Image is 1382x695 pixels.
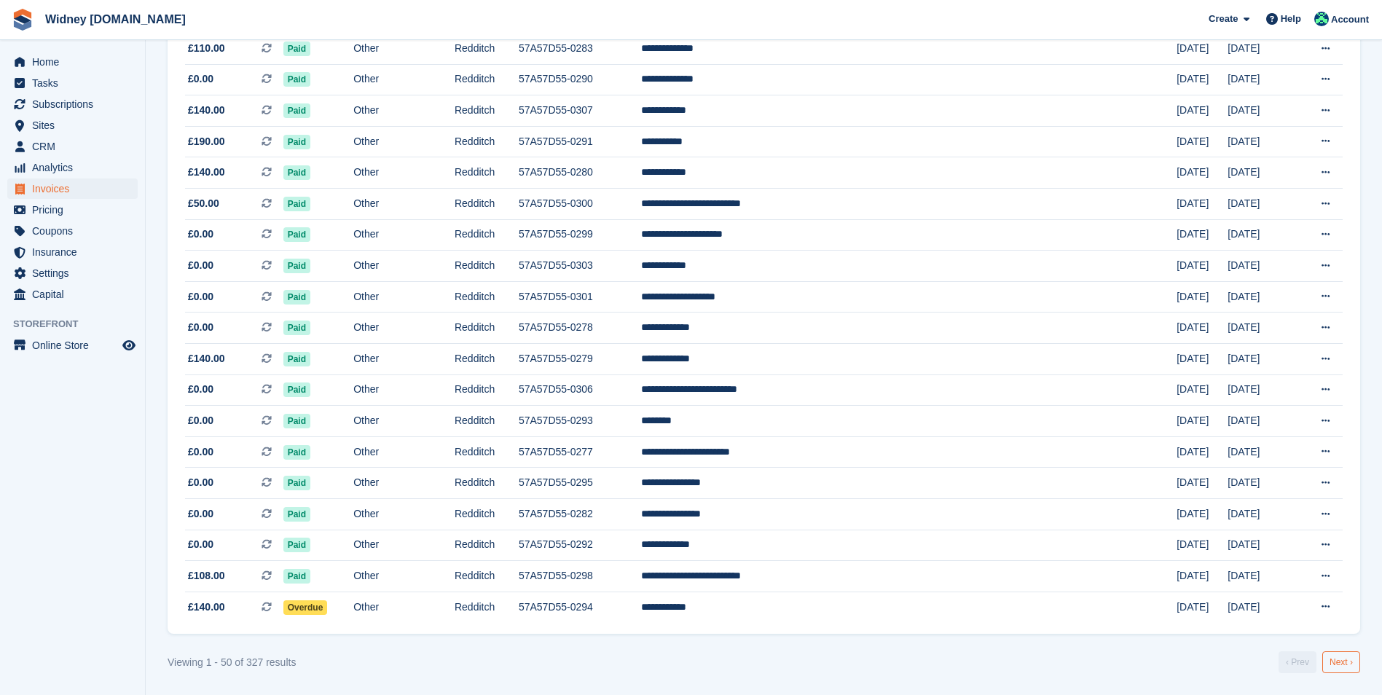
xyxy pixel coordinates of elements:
[7,263,138,283] a: menu
[32,242,119,262] span: Insurance
[1177,313,1228,344] td: [DATE]
[1177,95,1228,127] td: [DATE]
[519,189,641,220] td: 57A57D55-0300
[283,414,310,428] span: Paid
[519,344,641,375] td: 57A57D55-0279
[519,561,641,592] td: 57A57D55-0298
[1228,95,1294,127] td: [DATE]
[353,157,455,189] td: Other
[1228,251,1294,282] td: [DATE]
[1228,592,1294,622] td: [DATE]
[455,436,519,468] td: Redditch
[455,374,519,406] td: Redditch
[1177,406,1228,437] td: [DATE]
[1228,561,1294,592] td: [DATE]
[32,200,119,220] span: Pricing
[1209,12,1238,26] span: Create
[1228,374,1294,406] td: [DATE]
[283,600,328,615] span: Overdue
[1177,592,1228,622] td: [DATE]
[1228,157,1294,189] td: [DATE]
[455,281,519,313] td: Redditch
[519,530,641,561] td: 57A57D55-0292
[1314,12,1329,26] img: Emma
[188,475,213,490] span: £0.00
[32,221,119,241] span: Coupons
[353,189,455,220] td: Other
[1177,530,1228,561] td: [DATE]
[353,251,455,282] td: Other
[353,374,455,406] td: Other
[283,165,310,180] span: Paid
[283,227,310,242] span: Paid
[455,219,519,251] td: Redditch
[1276,651,1363,673] nav: Pages
[32,284,119,305] span: Capital
[1228,313,1294,344] td: [DATE]
[1228,189,1294,220] td: [DATE]
[7,52,138,72] a: menu
[188,134,225,149] span: £190.00
[32,73,119,93] span: Tasks
[1331,12,1369,27] span: Account
[1228,64,1294,95] td: [DATE]
[188,258,213,273] span: £0.00
[1228,468,1294,499] td: [DATE]
[283,538,310,552] span: Paid
[283,197,310,211] span: Paid
[188,537,213,552] span: £0.00
[32,136,119,157] span: CRM
[39,7,192,31] a: Widney [DOMAIN_NAME]
[1228,499,1294,530] td: [DATE]
[12,9,34,31] img: stora-icon-8386f47178a22dfd0bd8f6a31ec36ba5ce8667c1dd55bd0f319d3a0aa187defe.svg
[188,413,213,428] span: £0.00
[1177,468,1228,499] td: [DATE]
[283,72,310,87] span: Paid
[7,284,138,305] a: menu
[353,468,455,499] td: Other
[455,499,519,530] td: Redditch
[353,499,455,530] td: Other
[1281,12,1301,26] span: Help
[519,499,641,530] td: 57A57D55-0282
[120,337,138,354] a: Preview store
[7,335,138,356] a: menu
[168,655,296,670] div: Viewing 1 - 50 of 327 results
[1228,34,1294,65] td: [DATE]
[1279,651,1316,673] a: Previous
[1177,374,1228,406] td: [DATE]
[1177,251,1228,282] td: [DATE]
[353,95,455,127] td: Other
[188,568,225,584] span: £108.00
[519,64,641,95] td: 57A57D55-0290
[519,592,641,622] td: 57A57D55-0294
[283,135,310,149] span: Paid
[519,219,641,251] td: 57A57D55-0299
[1228,436,1294,468] td: [DATE]
[188,444,213,460] span: £0.00
[519,126,641,157] td: 57A57D55-0291
[32,94,119,114] span: Subscriptions
[188,103,225,118] span: £140.00
[7,242,138,262] a: menu
[188,382,213,397] span: £0.00
[188,71,213,87] span: £0.00
[283,290,310,305] span: Paid
[188,351,225,366] span: £140.00
[283,259,310,273] span: Paid
[188,289,213,305] span: £0.00
[188,165,225,180] span: £140.00
[353,34,455,65] td: Other
[1322,651,1360,673] a: Next
[283,445,310,460] span: Paid
[455,95,519,127] td: Redditch
[353,561,455,592] td: Other
[353,219,455,251] td: Other
[455,34,519,65] td: Redditch
[188,41,225,56] span: £110.00
[455,406,519,437] td: Redditch
[353,344,455,375] td: Other
[455,64,519,95] td: Redditch
[353,530,455,561] td: Other
[519,281,641,313] td: 57A57D55-0301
